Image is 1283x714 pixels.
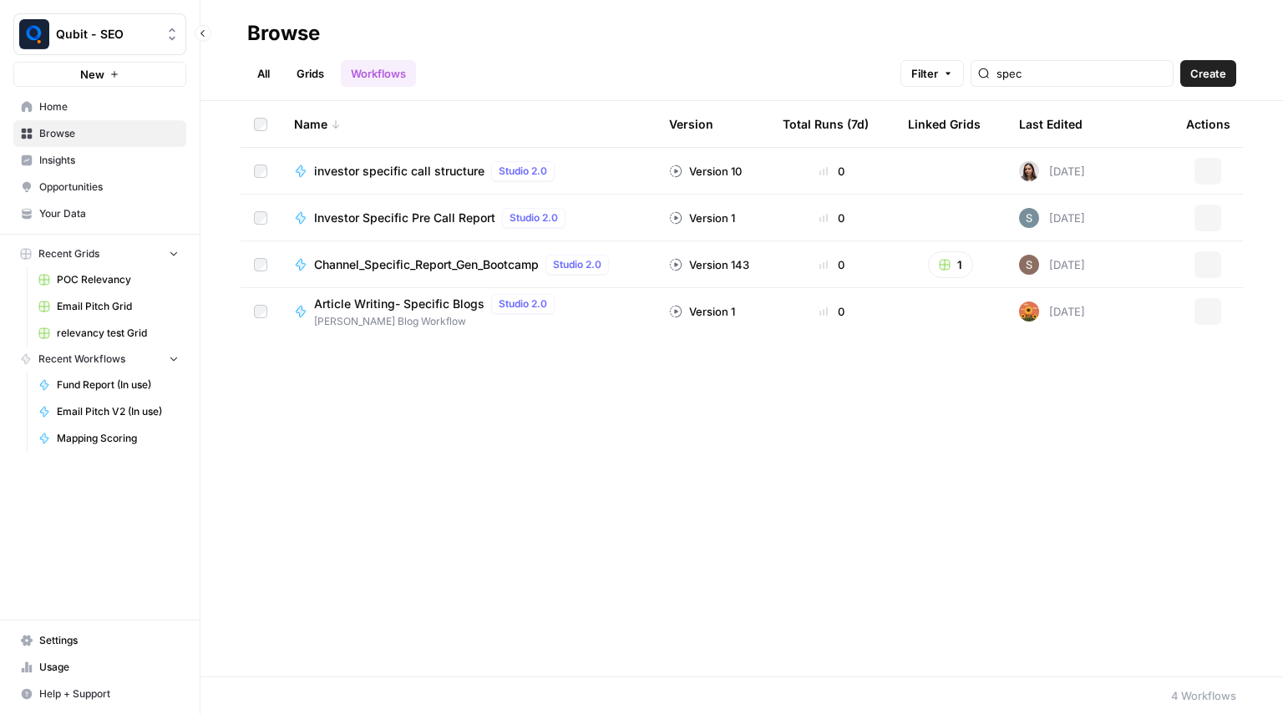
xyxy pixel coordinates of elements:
[996,65,1166,82] input: Search
[13,347,186,372] button: Recent Workflows
[13,120,186,147] a: Browse
[669,163,742,180] div: Version 10
[19,19,49,49] img: Qubit - SEO Logo
[57,404,179,419] span: Email Pitch V2 (In use)
[928,251,973,278] button: 1
[38,246,99,261] span: Recent Grids
[1019,208,1039,228] img: 3zgqy6y2ekfyyy6s4xjwxru18wvg
[669,101,713,147] div: Version
[908,101,981,147] div: Linked Grids
[57,326,179,341] span: relevancy test Grid
[1019,255,1039,275] img: r1t4d3bf2vn6qf7wuwurvsp061ux
[1019,161,1039,181] img: 141n3bijxpn8h033wqhh0520kuqr
[287,60,334,87] a: Grids
[31,398,186,425] a: Email Pitch V2 (In use)
[783,256,881,273] div: 0
[57,299,179,314] span: Email Pitch Grid
[57,272,179,287] span: POC Relevancy
[13,627,186,654] a: Settings
[783,210,881,226] div: 0
[1019,101,1083,147] div: Last Edited
[294,294,642,329] a: Article Writing- Specific BlogsStudio 2.0[PERSON_NAME] Blog Workflow
[57,377,179,392] span: Fund Report (In use)
[499,164,547,179] span: Studio 2.0
[314,256,539,273] span: Channel_Specific_Report_Gen_Bootcamp
[31,266,186,293] a: POC Relevancy
[1186,101,1230,147] div: Actions
[900,60,964,87] button: Filter
[39,180,179,195] span: Opportunities
[13,94,186,120] a: Home
[1180,60,1236,87] button: Create
[39,126,179,141] span: Browse
[314,296,484,312] span: Article Writing- Specific Blogs
[1019,161,1085,181] div: [DATE]
[341,60,416,87] a: Workflows
[39,660,179,675] span: Usage
[31,425,186,452] a: Mapping Scoring
[31,320,186,347] a: relevancy test Grid
[1171,687,1236,704] div: 4 Workflows
[294,101,642,147] div: Name
[1019,301,1085,322] div: [DATE]
[783,303,881,320] div: 0
[39,633,179,648] span: Settings
[247,20,320,47] div: Browse
[669,210,735,226] div: Version 1
[80,66,104,83] span: New
[13,654,186,681] a: Usage
[39,99,179,114] span: Home
[13,200,186,227] a: Your Data
[553,257,601,272] span: Studio 2.0
[38,352,125,367] span: Recent Workflows
[911,65,938,82] span: Filter
[13,13,186,55] button: Workspace: Qubit - SEO
[1190,65,1226,82] span: Create
[314,210,495,226] span: Investor Specific Pre Call Report
[783,163,881,180] div: 0
[294,255,642,275] a: Channel_Specific_Report_Gen_BootcampStudio 2.0
[1019,255,1085,275] div: [DATE]
[783,101,869,147] div: Total Runs (7d)
[13,62,186,87] button: New
[499,296,547,311] span: Studio 2.0
[510,210,558,225] span: Studio 2.0
[669,256,749,273] div: Version 143
[39,153,179,168] span: Insights
[13,241,186,266] button: Recent Grids
[314,314,561,329] span: [PERSON_NAME] Blog Workflow
[314,163,484,180] span: investor specific call structure
[31,372,186,398] a: Fund Report (In use)
[31,293,186,320] a: Email Pitch Grid
[13,147,186,174] a: Insights
[294,208,642,228] a: Investor Specific Pre Call ReportStudio 2.0
[13,681,186,707] button: Help + Support
[247,60,280,87] a: All
[39,686,179,701] span: Help + Support
[669,303,735,320] div: Version 1
[56,26,157,43] span: Qubit - SEO
[1019,301,1039,322] img: 9q91i6o64dehxyyk3ewnz09i3rac
[57,431,179,446] span: Mapping Scoring
[13,174,186,200] a: Opportunities
[294,161,642,181] a: investor specific call structureStudio 2.0
[1019,208,1085,228] div: [DATE]
[39,206,179,221] span: Your Data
